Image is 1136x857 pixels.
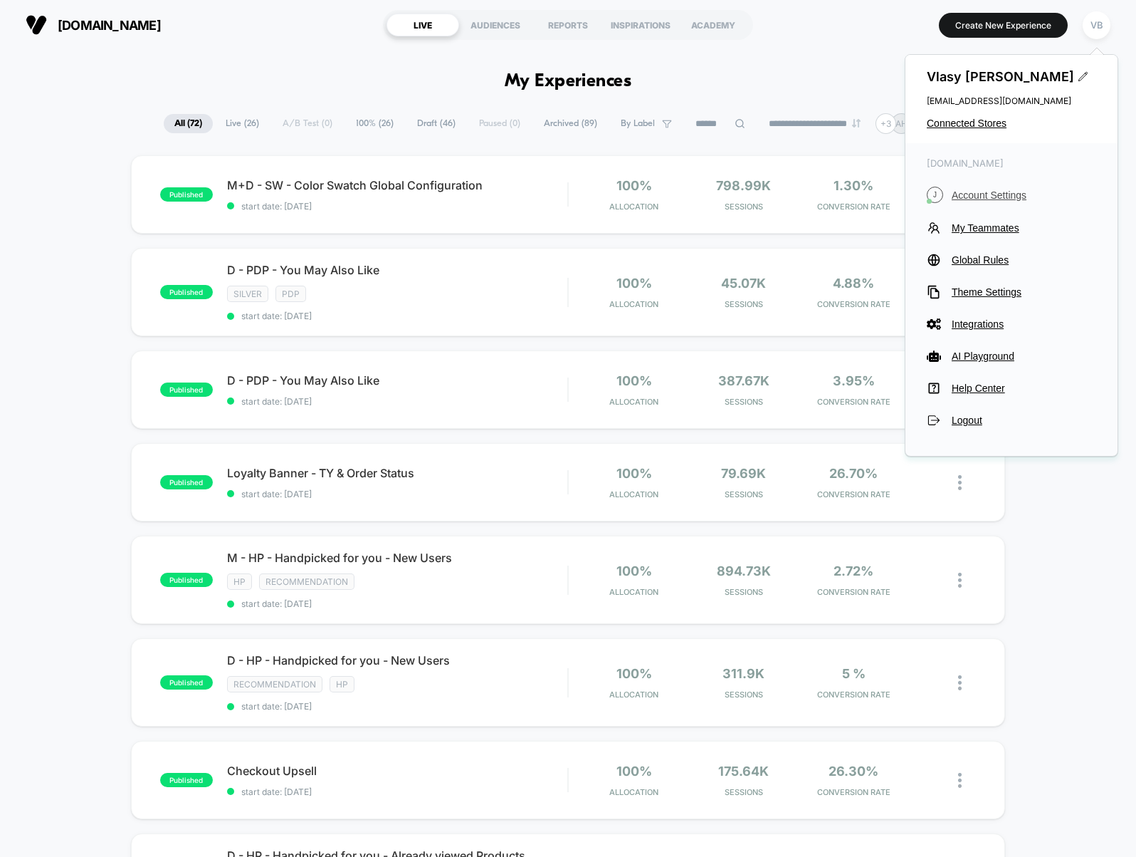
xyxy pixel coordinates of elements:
[875,113,896,134] div: + 3
[227,263,568,277] span: D - PDP - You May Also Like
[939,13,1068,38] button: Create New Experience
[58,18,161,33] span: [DOMAIN_NAME]
[459,14,532,36] div: AUDIENCES
[952,254,1096,266] span: Global Rules
[927,187,1096,203] button: JAccount Settings
[1078,11,1115,40] button: VB
[505,71,632,92] h1: My Experiences
[386,14,459,36] div: LIVE
[227,466,568,480] span: Loyalty Banner - TY & Order Status
[616,373,652,388] span: 100%
[927,221,1096,235] button: My Teammates
[609,587,658,597] span: Allocation
[927,285,1096,299] button: Theme Settings
[927,317,1096,331] button: Integrations
[927,253,1096,267] button: Global Rules
[532,14,604,36] div: REPORTS
[345,114,404,133] span: 100% ( 26 )
[802,299,905,309] span: CONVERSION RATE
[718,373,769,388] span: 387.67k
[227,551,568,565] span: M - HP - Handpicked for you - New Users
[227,701,568,712] span: start date: [DATE]
[227,676,322,692] span: Recommendation
[616,466,652,481] span: 100%
[693,397,795,407] span: Sessions
[842,666,866,681] span: 5 %
[259,573,354,590] span: Recommendation
[609,489,658,499] span: Allocation
[717,563,771,578] span: 894.73k
[952,383,1096,394] span: Help Center
[693,299,795,309] span: Sessions
[722,666,764,681] span: 311.9k
[533,114,608,133] span: Archived ( 89 )
[952,350,1096,362] span: AI Playground
[958,773,962,788] img: close
[275,286,306,302] span: PDP
[802,787,905,797] span: CONVERSION RATE
[227,178,568,192] span: M+D - SW - Color Swatch Global Configuration
[227,396,568,407] span: start date: [DATE]
[616,764,652,779] span: 100%
[927,187,943,203] i: J
[164,114,213,133] span: All ( 72 )
[802,690,905,700] span: CONVERSION RATE
[802,489,905,499] span: CONVERSION RATE
[160,573,213,587] span: published
[721,276,766,291] span: 45.07k
[227,653,568,668] span: D - HP - Handpicked for you - New Users
[895,118,908,129] p: AH
[927,69,1096,84] span: Vlasy [PERSON_NAME]
[802,587,905,597] span: CONVERSION RATE
[330,676,354,692] span: HP
[609,787,658,797] span: Allocation
[604,14,677,36] div: INSPIRATIONS
[927,381,1096,395] button: Help Center
[958,573,962,588] img: close
[693,690,795,700] span: Sessions
[227,489,568,499] span: start date: [DATE]
[160,187,213,202] span: published
[927,413,1096,427] button: Logout
[215,114,270,133] span: Live ( 26 )
[227,373,568,388] span: D - PDP - You May Also Like
[716,178,771,193] span: 798.99k
[227,573,252,590] span: HP
[227,311,568,321] span: start date: [DATE]
[958,675,962,690] img: close
[616,276,652,291] span: 100%
[227,598,568,609] span: start date: [DATE]
[802,202,905,212] span: CONVERSION RATE
[927,349,1096,363] button: AI Playground
[609,397,658,407] span: Allocation
[227,786,568,797] span: start date: [DATE]
[677,14,750,36] div: ACADEMY
[160,675,213,690] span: published
[952,415,1096,426] span: Logout
[958,475,962,490] img: close
[852,119,861,128] img: end
[927,95,1096,106] span: [EMAIL_ADDRESS][DOMAIN_NAME]
[833,276,874,291] span: 4.88%
[802,397,905,407] span: CONVERSION RATE
[160,285,213,299] span: published
[952,222,1096,234] span: My Teammates
[721,466,766,481] span: 79.69k
[21,14,165,36] button: [DOMAIN_NAME]
[616,178,652,193] span: 100%
[952,286,1096,298] span: Theme Settings
[609,202,658,212] span: Allocation
[952,189,1096,201] span: Account Settings
[833,373,875,388] span: 3.95%
[693,489,795,499] span: Sessions
[833,178,873,193] span: 1.30%
[227,201,568,212] span: start date: [DATE]
[829,764,878,779] span: 26.30%
[227,764,568,778] span: Checkout Upsell
[616,563,652,578] span: 100%
[616,666,652,681] span: 100%
[693,202,795,212] span: Sessions
[833,563,873,578] span: 2.72%
[609,690,658,700] span: Allocation
[609,299,658,309] span: Allocation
